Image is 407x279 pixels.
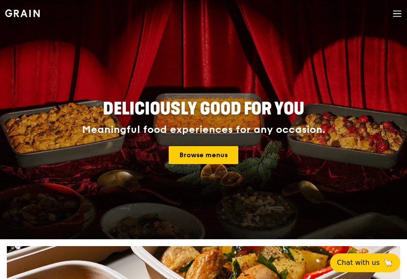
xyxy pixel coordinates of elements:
span: 🦙 [383,258,393,268]
div: Meaningful food experiences for any occasion. [50,124,357,136]
img: Grain [5,9,40,17]
span: Deliciously good for you [103,99,304,119]
span: Chat with us [337,258,380,268]
a: Browse menus [169,146,238,164]
button: Chat with us🦙 [330,253,400,272]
